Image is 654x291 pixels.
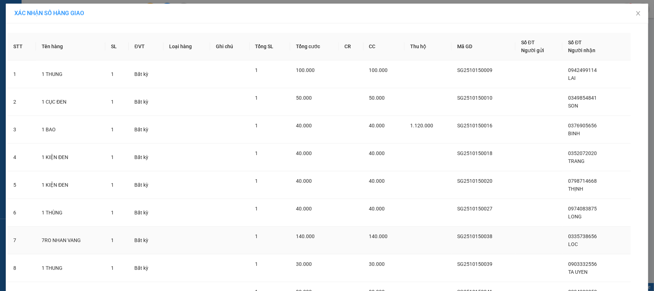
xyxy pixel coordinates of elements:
span: SG2510150010 [457,95,492,101]
span: 40.000 [369,150,385,156]
td: Bất kỳ [129,199,163,227]
th: CR [339,33,363,60]
span: 1 [255,261,258,267]
span: THỊNH [568,186,583,192]
th: STT [8,33,36,60]
td: 7RO NHAN VANG [36,227,105,254]
th: Loại hàng [163,33,210,60]
span: 1 [255,95,258,101]
span: XÁC NHẬN SỐ HÀNG GIAO [14,10,84,17]
span: Số ĐT [568,40,582,45]
span: 0974083875 [568,206,597,212]
span: SG2510150009 [457,67,492,73]
span: 0349854841 [568,95,597,101]
span: Người gửi [521,47,544,53]
span: 0376905656 [568,123,597,128]
span: 0942499114 [568,67,597,73]
b: [DOMAIN_NAME] [60,27,99,33]
span: SG2510150020 [457,178,492,184]
td: 7 [8,227,36,254]
img: logo.jpg [78,9,95,26]
span: 140.000 [369,233,388,239]
span: LOC [568,241,578,247]
span: 0352072020 [568,150,597,156]
td: 3 [8,116,36,144]
span: 40.000 [369,206,385,212]
td: Bất kỳ [129,60,163,88]
td: 6 [8,199,36,227]
span: Người nhận [568,47,595,53]
span: SG2510150038 [457,233,492,239]
span: 0903332556 [568,261,597,267]
td: 1 [8,60,36,88]
th: Tổng cước [290,33,339,60]
span: 1 [255,67,258,73]
td: 5 [8,171,36,199]
span: 40.000 [296,178,312,184]
span: SG2510150016 [457,123,492,128]
span: 100.000 [369,67,388,73]
span: 1 [111,182,114,188]
td: 1 THUNG [36,60,105,88]
td: 8 [8,254,36,282]
span: 1 [111,210,114,215]
th: Tổng SL [250,33,290,60]
span: SG2510150018 [457,150,492,156]
td: Bất kỳ [129,144,163,171]
span: TRANG [568,158,585,164]
span: 1 [255,178,258,184]
th: Ghi chú [210,33,249,60]
span: 1 [111,71,114,77]
b: BIÊN NHẬN GỬI HÀNG HÓA [46,10,69,69]
td: Bất kỳ [129,227,163,254]
span: 140.000 [296,233,315,239]
span: 0798714668 [568,178,597,184]
td: 1 BAO [36,116,105,144]
button: Close [628,4,648,24]
span: 1 [111,154,114,160]
span: 1 [255,150,258,156]
span: 40.000 [369,178,385,184]
td: Bất kỳ [129,171,163,199]
span: close [635,10,641,16]
span: 50.000 [296,95,312,101]
span: TA UYEN [568,269,588,275]
td: 1 THUNG [36,254,105,282]
th: Mã GD [451,33,515,60]
span: 0335738656 [568,233,597,239]
td: 1 KIỆN ĐEN [36,171,105,199]
span: BINH [568,131,580,136]
span: 1.120.000 [410,123,433,128]
span: 100.000 [296,67,315,73]
span: 1 [255,123,258,128]
span: 40.000 [296,123,312,128]
td: 1 KIỆN ĐEN [36,144,105,171]
th: SL [105,33,129,60]
span: 1 [111,127,114,132]
li: (c) 2017 [60,34,99,43]
span: 1 [255,206,258,212]
span: LAI [568,75,576,81]
td: 1 CỤC ĐEN [36,88,105,116]
td: 4 [8,144,36,171]
td: Bất kỳ [129,254,163,282]
span: 1 [111,237,114,243]
th: CC [363,33,405,60]
th: Thu hộ [404,33,451,60]
b: [PERSON_NAME] [9,46,41,80]
span: 30.000 [296,261,312,267]
span: 1 [111,265,114,271]
span: 1 [255,233,258,239]
td: Bất kỳ [129,88,163,116]
td: 2 [8,88,36,116]
td: 1 THÙNG [36,199,105,227]
span: LONG [568,214,582,219]
span: SON [568,103,578,109]
td: Bất kỳ [129,116,163,144]
span: 50.000 [369,95,385,101]
span: Số ĐT [521,40,535,45]
span: 30.000 [369,261,385,267]
span: SG2510150039 [457,261,492,267]
span: 1 [111,99,114,105]
span: 40.000 [369,123,385,128]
